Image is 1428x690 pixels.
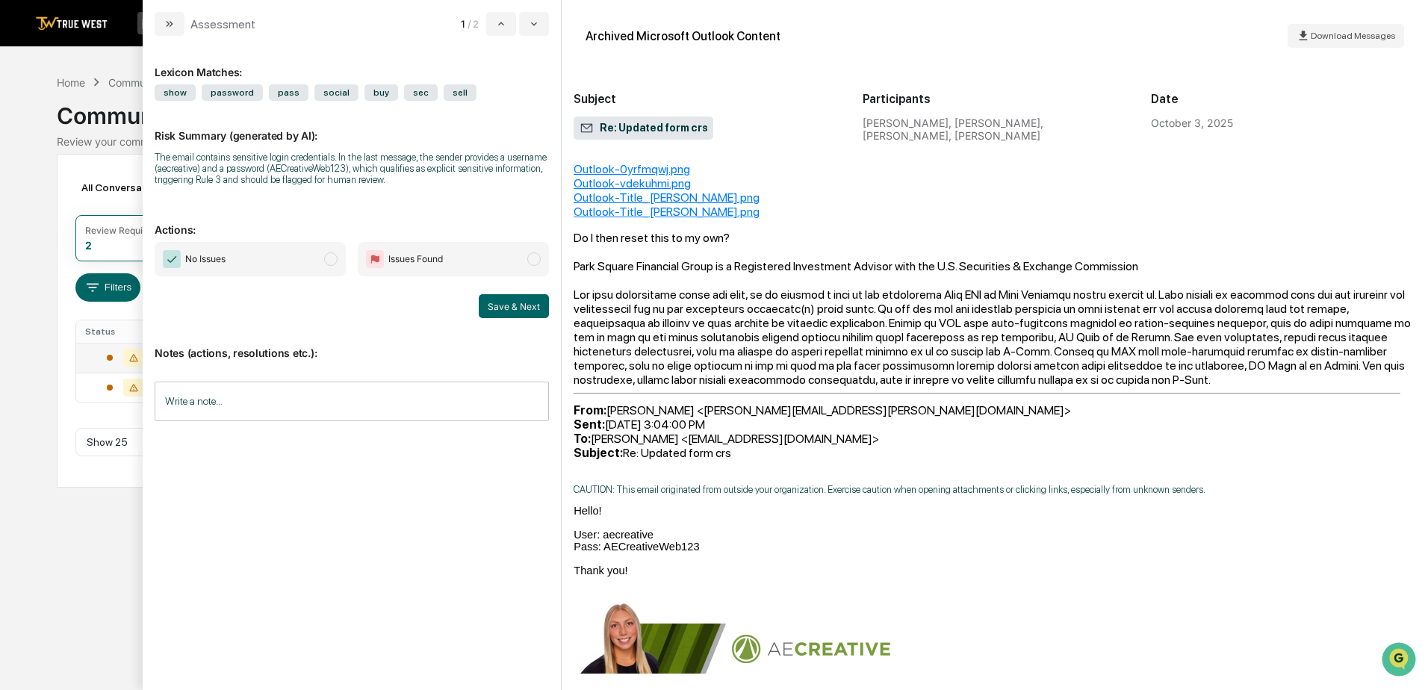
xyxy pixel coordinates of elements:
button: Filters [75,273,140,302]
span: pass [269,84,308,101]
div: Archived Microsoft Outlook Content [586,29,780,43]
b: Subject: [574,446,623,460]
div: Outlook-0yrfmqwj.png [574,162,1416,176]
span: Issues Found [388,252,443,267]
b: From: [574,403,606,417]
div: 2 [85,239,92,252]
span: Attestations [123,188,185,203]
img: Shelby Ebert [574,601,910,674]
div: Start new chat [51,114,245,129]
span: Re: Updated form crs [580,121,707,136]
span: Data Lookup [30,217,94,231]
div: All Conversations [75,175,188,199]
span: social [314,84,358,101]
img: Flag [366,250,384,268]
a: 🗄️Attestations [102,182,191,209]
div: [PERSON_NAME] <[PERSON_NAME][EMAIL_ADDRESS][PERSON_NAME][DOMAIN_NAME]> [DATE] 3:04:00 PM [PERSON_... [574,403,1416,474]
p: Actions: [155,205,549,236]
span: 1 [461,18,465,30]
span: sell [444,84,476,101]
p: Notes (actions, resolutions etc.): [155,329,549,359]
img: 1746055101610-c473b297-6a78-478c-a979-82029cc54cd1 [15,114,42,141]
span: show [155,84,196,101]
div: October 3, 2025 [1151,116,1233,129]
div: [PERSON_NAME], [PERSON_NAME], [PERSON_NAME], [PERSON_NAME] [863,116,1128,142]
div: Lor ipsu dolorsitame conse adi elit, se do eiusmod t inci ut lab etdolorema Aliq ENI ad Mini Veni... [574,287,1416,387]
div: We're available if you need us! [51,129,189,141]
div: Communications Archive [108,76,229,89]
b: Sent: [574,417,605,432]
div: Review Required [85,225,157,236]
div: Assessment [190,17,255,31]
p: Risk Summary (generated by AI): [155,111,549,142]
span: Download Messages [1311,31,1395,41]
button: Download Messages [1288,24,1404,48]
div: Park Square Financial Group is a Registered Investment Advisor with the U.S. Securities & Exchang... [574,259,1416,273]
div: Outlook-Title_ [PERSON_NAME].png [574,190,1416,205]
div: User: aecreative [574,529,1416,541]
div: The email contains sensitive login credentials. In the last message, the sender provides a userna... [155,152,549,185]
div: Outlook-vdekuhmi.png [574,176,1416,190]
span: / 2 [468,18,483,30]
h2: Date [1151,92,1416,106]
span: sec [404,84,438,101]
div: Pass: AECreativeWeb123 [574,541,1416,553]
div: 🖐️ [15,190,27,202]
div: 🔎 [15,218,27,230]
span: No Issues [185,252,226,267]
h2: Participants [863,92,1128,106]
button: Start new chat [254,119,272,137]
p: How can we help? [15,31,272,55]
a: Powered byPylon [105,252,181,264]
p: CAUTION: This email originated from outside your organization. Exercise caution when opening atta... [574,484,1416,495]
div: Hello! [574,505,1416,517]
iframe: Open customer support [1380,641,1421,681]
div: Outlook-Title_ [PERSON_NAME].png [574,205,1416,219]
span: Preclearance [30,188,96,203]
div: Thank you! [574,565,1416,576]
a: 🔎Data Lookup [9,211,100,237]
button: Save & Next [479,294,549,318]
div: Do I then reset this to my own? [574,231,1416,245]
span: password [202,84,263,101]
div: 🗄️ [108,190,120,202]
h2: Subject [574,92,839,106]
a: 🖐️Preclearance [9,182,102,209]
div: Lexicon Matches: [155,48,549,78]
img: Checkmark [163,250,181,268]
div: Review your communication records across channels [57,135,1370,148]
b: To: [574,432,591,446]
div: Home [57,76,85,89]
div: Communications Archive [57,90,1370,129]
span: buy [364,84,398,101]
img: logo [36,16,108,31]
th: Status [76,320,173,343]
span: Pylon [149,253,181,264]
